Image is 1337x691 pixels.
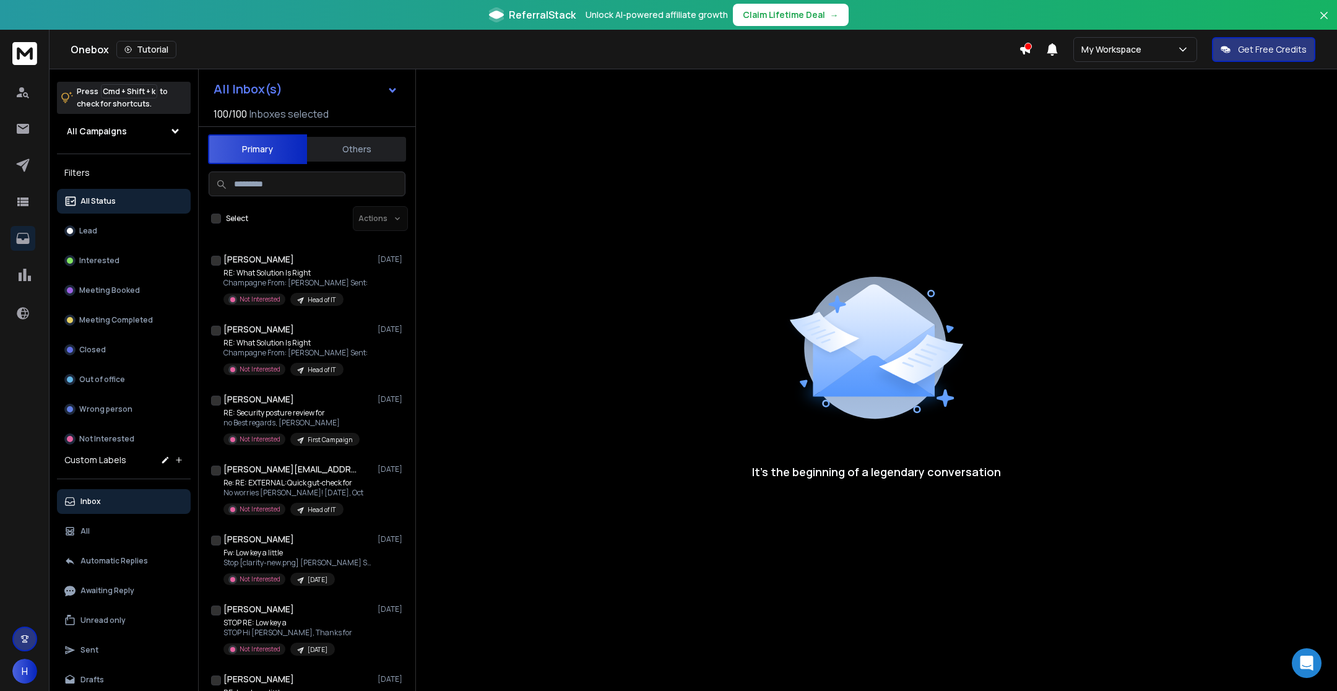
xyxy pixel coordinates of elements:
[80,497,101,506] p: Inbox
[80,675,104,685] p: Drafts
[378,254,405,264] p: [DATE]
[240,295,280,304] p: Not Interested
[378,464,405,474] p: [DATE]
[1212,37,1315,62] button: Get Free Credits
[57,367,191,392] button: Out of office
[1292,648,1322,678] div: Open Intercom Messenger
[79,434,134,444] p: Not Interested
[79,226,97,236] p: Lead
[57,308,191,332] button: Meeting Completed
[586,9,728,21] p: Unlock AI-powered affiliate growth
[733,4,849,26] button: Claim Lifetime Deal→
[57,578,191,603] button: Awaiting Reply
[204,77,408,102] button: All Inbox(s)
[308,505,336,515] p: Head of IT
[223,548,372,558] p: Fw: Low key a little
[57,219,191,243] button: Lead
[308,365,336,375] p: Head of IT
[240,575,280,584] p: Not Interested
[77,85,168,110] p: Press to check for shortcuts.
[223,533,294,545] h1: [PERSON_NAME]
[223,268,368,278] p: RE: What Solution Is Right
[308,575,327,585] p: [DATE]
[223,673,294,685] h1: [PERSON_NAME]
[378,534,405,544] p: [DATE]
[223,278,368,288] p: Champagne From: [PERSON_NAME] Sent:
[223,488,363,498] p: No worries [PERSON_NAME]! [DATE], Oct
[378,394,405,404] p: [DATE]
[57,164,191,181] h3: Filters
[226,214,248,224] label: Select
[378,324,405,334] p: [DATE]
[101,84,157,98] span: Cmd + Shift + k
[12,659,37,684] button: H
[830,9,839,21] span: →
[223,338,368,348] p: RE: What Solution Is Right
[80,615,126,625] p: Unread only
[57,519,191,544] button: All
[1081,43,1146,56] p: My Workspace
[57,278,191,303] button: Meeting Booked
[307,136,406,163] button: Others
[71,41,1019,58] div: Onebox
[57,337,191,362] button: Closed
[223,418,360,428] p: no Best regards, [PERSON_NAME]
[57,427,191,451] button: Not Interested
[223,323,294,336] h1: [PERSON_NAME]
[80,526,90,536] p: All
[378,674,405,684] p: [DATE]
[249,106,329,121] h3: Inboxes selected
[57,608,191,633] button: Unread only
[223,348,368,358] p: Champagne From: [PERSON_NAME] Sent:
[57,489,191,514] button: Inbox
[116,41,176,58] button: Tutorial
[223,408,360,418] p: RE: Security posture review for
[223,628,352,638] p: STOP Hi [PERSON_NAME], Thanks for
[57,638,191,663] button: Sent
[80,645,98,655] p: Sent
[80,196,116,206] p: All Status
[240,435,280,444] p: Not Interested
[509,7,576,22] span: ReferralStack
[80,586,134,596] p: Awaiting Reply
[1238,43,1307,56] p: Get Free Credits
[752,463,1001,480] p: It’s the beginning of a legendary conversation
[240,365,280,374] p: Not Interested
[79,315,153,325] p: Meeting Completed
[57,549,191,573] button: Automatic Replies
[240,505,280,514] p: Not Interested
[308,435,352,445] p: First Campaign
[57,119,191,144] button: All Campaigns
[79,285,140,295] p: Meeting Booked
[57,397,191,422] button: Wrong person
[57,248,191,273] button: Interested
[223,463,360,476] h1: [PERSON_NAME][EMAIL_ADDRESS][DOMAIN_NAME]
[214,83,282,95] h1: All Inbox(s)
[79,375,125,385] p: Out of office
[214,106,247,121] span: 100 / 100
[240,645,280,654] p: Not Interested
[223,478,363,488] p: Re: RE: EXTERNAL:Quick gut‑check for
[1316,7,1332,37] button: Close banner
[308,645,327,654] p: [DATE]
[79,404,132,414] p: Wrong person
[57,189,191,214] button: All Status
[223,603,294,615] h1: [PERSON_NAME]
[67,125,127,137] h1: All Campaigns
[223,558,372,568] p: Stop [clarity-new.png] [PERSON_NAME] Senior
[223,393,294,406] h1: [PERSON_NAME]
[308,295,336,305] p: Head of IT
[223,618,352,628] p: STOP RE: Low key a
[378,604,405,614] p: [DATE]
[64,454,126,466] h3: Custom Labels
[208,134,307,164] button: Primary
[79,256,119,266] p: Interested
[80,556,148,566] p: Automatic Replies
[223,253,294,266] h1: [PERSON_NAME]
[79,345,106,355] p: Closed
